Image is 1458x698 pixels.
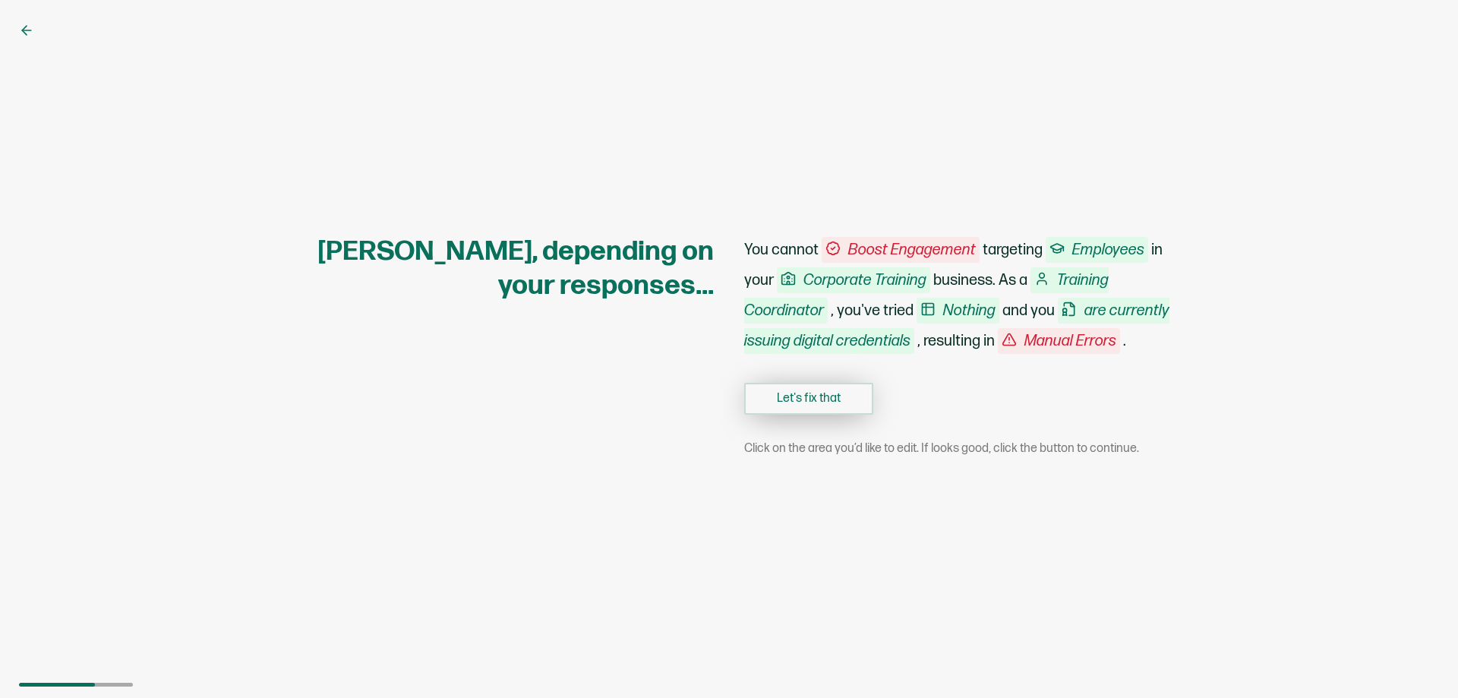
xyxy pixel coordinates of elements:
[744,267,1109,324] span: Training Coordinator
[933,271,1027,289] span: business. As a
[983,241,1043,259] span: targeting
[831,302,914,320] span: , you've tried
[289,235,714,303] h1: [PERSON_NAME], depending on your responses...
[744,441,1139,456] span: Click on the area you’d like to edit. If looks good, click the button to continue.
[744,241,1163,289] span: in your
[822,237,980,263] span: Boost Engagement
[998,328,1120,354] span: Manual Errors
[917,298,999,324] span: Nothing
[744,298,1169,354] span: are currently issuing digital credentials
[777,267,930,293] span: Corporate Training
[1123,332,1126,350] span: .
[1382,625,1458,698] iframe: Chat Widget
[1046,237,1148,263] span: Employees
[744,383,873,415] button: Let's fix that
[1002,302,1055,320] span: and you
[917,332,995,350] span: , resulting in
[744,241,819,259] span: You cannot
